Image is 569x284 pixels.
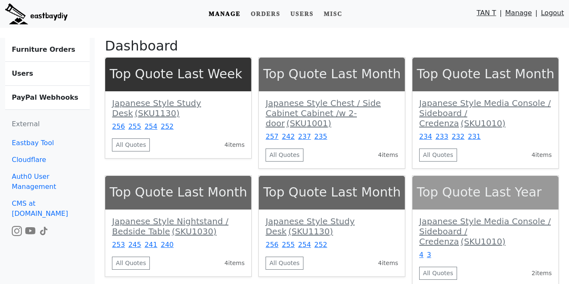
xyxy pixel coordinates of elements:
[287,118,331,128] span: (SKU 1001 )
[282,133,295,141] a: 242
[532,269,552,278] small: 2 item s
[288,226,333,236] span: (SKU 1130 )
[378,259,398,268] small: 4 item s
[535,8,537,22] span: |
[461,236,505,247] span: (SKU 1010 )
[105,176,251,210] svg: Placeholder: Thumbnail
[112,122,125,130] a: 256
[5,195,90,222] a: CMS at [DOMAIN_NAME]
[282,241,295,249] a: 255
[412,58,558,91] svg: Placeholder: Thumbnail
[224,141,245,149] small: 4 item s
[436,133,449,141] a: 233
[105,58,251,91] svg: Placeholder: Thumbnail
[500,8,502,22] span: |
[419,98,551,128] a: Japanese Style Media Console / Sideboard / Credenza(SKU1010)
[320,6,346,22] a: Misc
[266,98,381,128] a: Japanese Style Chest / Side Cabinet Cabinet /w 2-door(SKU1001)
[419,133,432,141] a: 234
[378,151,398,159] small: 4 item s
[5,151,90,168] a: Cloudflare
[468,133,481,141] a: 231
[109,66,243,81] text: Top Quote Last Week
[5,168,90,195] a: Auth0 User Management
[128,241,141,249] a: 245
[419,216,551,247] a: Japanese Style Media Console / Sideboard / Credenza(SKU1010)
[452,133,465,141] a: 232
[314,241,327,249] a: 252
[266,133,279,141] a: 257
[109,185,247,199] text: Top Quote Last Month
[266,257,303,270] a: All Quotes
[12,120,40,128] span: External
[172,226,216,236] span: (SKU 1030 )
[12,226,22,234] a: Watch the build video or pictures on Instagram
[5,3,68,24] img: eastbaydiy
[259,58,405,91] svg: Placeholder: Thumbnail
[505,8,532,22] a: Manage
[112,98,201,118] a: Japanese Style Study Desk(SKU1130)
[417,185,542,199] text: Top Quote Last Year
[477,8,496,22] a: TAN T
[314,133,327,141] a: 235
[541,8,564,22] a: Logout
[39,226,49,234] a: Watch the build video or pictures on TikTok
[112,241,125,249] a: 253
[266,241,279,249] a: 256
[263,66,401,81] text: Top Quote Last Month
[5,62,90,86] a: Users
[532,151,552,159] small: 4 item s
[224,259,245,268] small: 4 item s
[461,118,505,128] span: (SKU 1010 )
[298,241,311,249] a: 254
[5,135,90,151] a: Eastbay Tool
[144,122,157,130] a: 254
[135,108,179,118] span: (SKU 1130 )
[287,6,317,22] a: Users
[259,176,405,210] svg: Placeholder: Thumbnail
[266,216,355,236] a: Japanese Style Study Desk(SKU1130)
[112,138,150,151] a: All Quotes
[112,257,150,270] a: All Quotes
[298,133,311,141] a: 237
[205,6,244,22] a: Manage
[12,93,78,101] b: PayPal Webhooks
[412,176,558,210] svg: Placeholder: Thumbnail
[419,149,457,162] a: All Quotes
[144,241,157,249] a: 241
[266,149,303,162] a: All Quotes
[161,122,174,130] a: 252
[247,6,284,22] a: Orders
[5,38,90,62] a: Furniture Orders
[12,69,33,77] b: Users
[263,185,401,199] text: Top Quote Last Month
[12,45,75,53] b: Furniture Orders
[112,216,228,236] a: Japanese Style Nightstand / Bedside Table(SKU1030)
[419,251,423,259] a: 4
[128,122,141,130] a: 255
[417,66,555,81] text: Top Quote Last Month
[25,226,35,234] a: Watch the build video or pictures on YouTube
[5,86,90,109] a: PayPal Webhooks
[105,38,559,54] h2: Dashboard
[419,267,457,280] a: All Quotes
[161,241,174,249] a: 240
[427,251,431,259] a: 3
